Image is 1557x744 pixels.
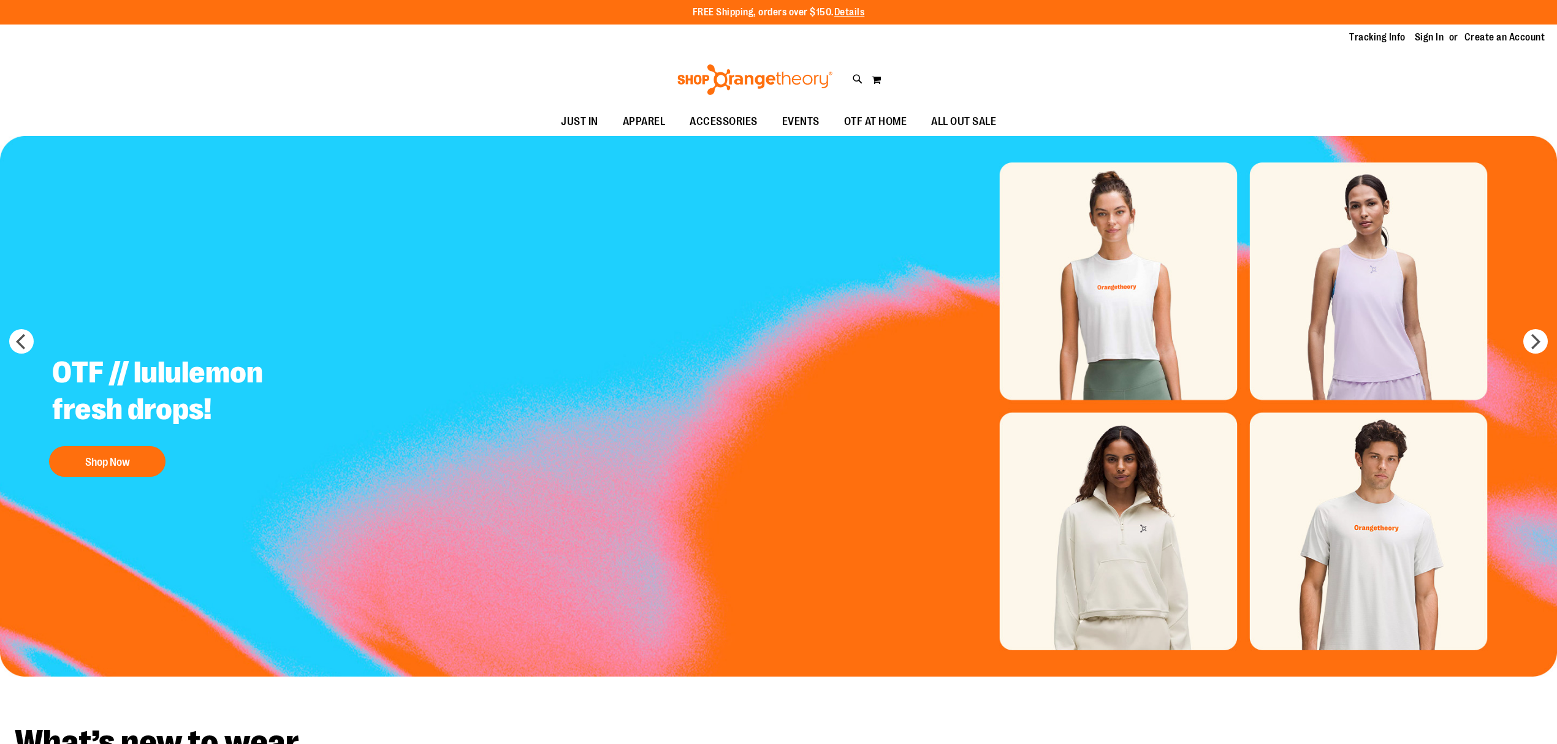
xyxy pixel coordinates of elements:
[690,108,758,135] span: ACCESSORIES
[834,7,865,18] a: Details
[1415,31,1444,44] a: Sign In
[693,6,865,20] p: FREE Shipping, orders over $150.
[9,329,34,354] button: prev
[782,108,820,135] span: EVENTS
[931,108,996,135] span: ALL OUT SALE
[561,108,598,135] span: JUST IN
[1464,31,1545,44] a: Create an Account
[844,108,907,135] span: OTF AT HOME
[49,446,166,477] button: Shop Now
[623,108,666,135] span: APPAREL
[43,345,348,483] a: OTF // lululemon fresh drops! Shop Now
[1523,329,1548,354] button: next
[1349,31,1406,44] a: Tracking Info
[43,345,348,440] h2: OTF // lululemon fresh drops!
[676,64,834,95] img: Shop Orangetheory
